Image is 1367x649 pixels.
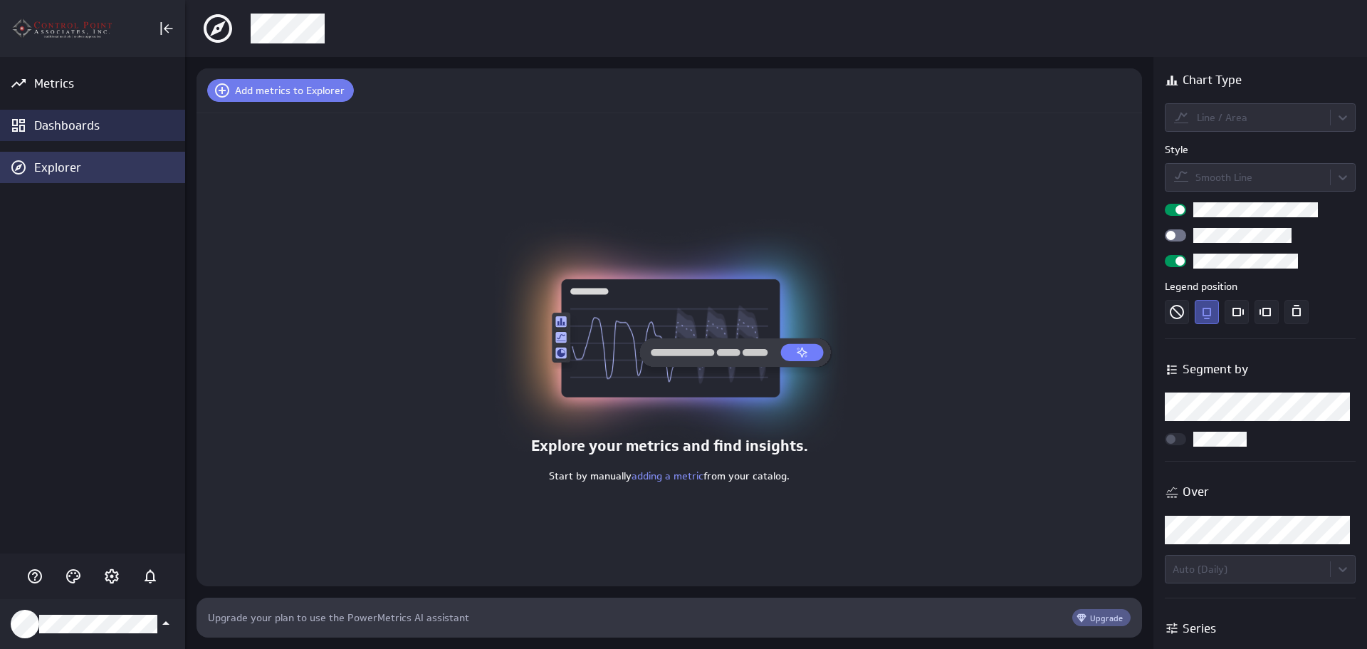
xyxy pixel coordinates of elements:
svg: Account and settings [103,568,120,585]
span: Add metrics to Explorer [235,84,345,97]
p: Explore your metrics and find insights. [531,435,808,457]
div: Help [23,564,47,588]
div: Themes [61,564,85,588]
a: adding a metric [632,469,703,482]
p: Start by manually from your catalog. [531,469,808,484]
div: Explorer [34,160,182,175]
div: Account and settings [100,564,124,588]
button: Add metrics to Explorer [207,79,354,102]
svg: Themes [65,568,82,585]
span: Upgrade [1083,613,1130,623]
div: Metrics [34,76,182,91]
div: Dashboards [34,118,182,133]
img: explorer-zerostate-ai.svg [491,216,847,460]
img: Klipfolio PowerMetrics Banner [12,19,112,38]
div: Notifications [138,564,162,588]
div: Collapse [154,16,179,41]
